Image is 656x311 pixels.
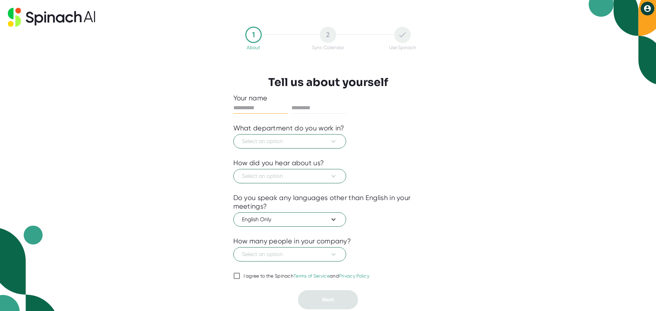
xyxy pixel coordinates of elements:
[322,296,334,303] span: Next
[247,45,260,50] div: About
[339,273,369,279] a: Privacy Policy
[233,169,346,183] button: Select an option
[293,273,330,279] a: Terms of Service
[320,27,336,43] div: 2
[233,94,423,102] div: Your name
[233,237,351,245] div: How many people in your company?
[389,45,416,50] div: Use Spinach
[268,76,388,89] h3: Tell us about yourself
[233,124,344,132] div: What department do you work in?
[233,134,346,149] button: Select an option
[242,172,338,180] span: Select an option
[298,290,358,309] button: Next
[242,215,338,224] span: English Only
[233,247,346,261] button: Select an option
[233,212,346,227] button: English Only
[244,273,370,279] div: I agree to the Spinach and
[242,250,338,258] span: Select an option
[242,137,338,145] span: Select an option
[312,45,344,50] div: Sync Calendar
[233,194,423,211] div: Do you speak any languages other than English in your meetings?
[233,159,324,167] div: How did you hear about us?
[245,27,262,43] div: 1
